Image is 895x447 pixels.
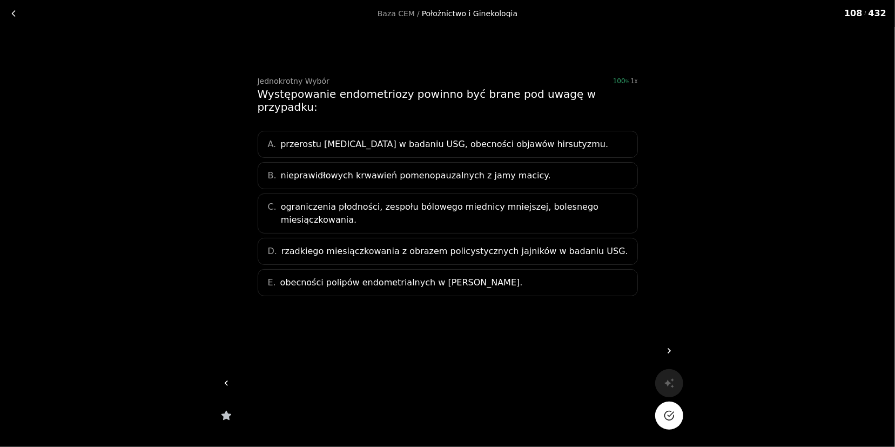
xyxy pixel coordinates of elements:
[258,194,638,233] div: C.ograniczenia płodności, zespołu bólowego miednicy mniejszej, bolesnego miesiączkowania.
[280,276,523,289] span: obecności polipów endometrialnych w [PERSON_NAME].
[258,238,638,265] div: D.rzadkiego miesiączkowania z obrazem policystycznych jajników w badaniu USG.
[268,169,277,182] span: B.
[280,138,608,151] span: przerostu [MEDICAL_DATA] w badaniu USG, obecności objawów hirsutyzmu.
[268,276,276,289] span: E.
[613,77,638,85] div: 100%
[281,169,551,182] span: nieprawidłowych krwawień pomenopauzalnych z jamy macicy.
[844,7,891,20] div: 108 432
[258,88,638,114] div: Występowanie endometriozy powinno być brane pod uwagę w przypadku:
[613,77,630,85] span: 100
[258,77,329,85] div: Jednokrotny Wybór
[281,201,631,226] span: ograniczenia płodności, zespołu bólowego miednicy mniejszej, bolesnego miesiączkowania.
[865,7,866,20] span: /
[655,402,683,430] button: Na pewno?
[258,269,638,296] div: E.obecności polipów endometrialnych w [PERSON_NAME].
[378,10,415,17] a: Baza CEM
[268,201,277,226] span: C.
[422,10,517,17] div: Położnictwo i Ginekologia
[258,131,638,158] div: A.przerostu [MEDICAL_DATA] w badaniu USG, obecności objawów hirsutyzmu.
[630,77,637,85] div: 1
[268,138,277,151] span: A.
[258,162,638,189] div: B.nieprawidłowych krwawień pomenopauzalnych z jamy macicy.
[281,245,628,258] span: rzadkiego miesiączkowania z obrazem policystycznych jajników w badaniu USG.
[417,10,420,17] span: /
[268,245,277,258] span: D.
